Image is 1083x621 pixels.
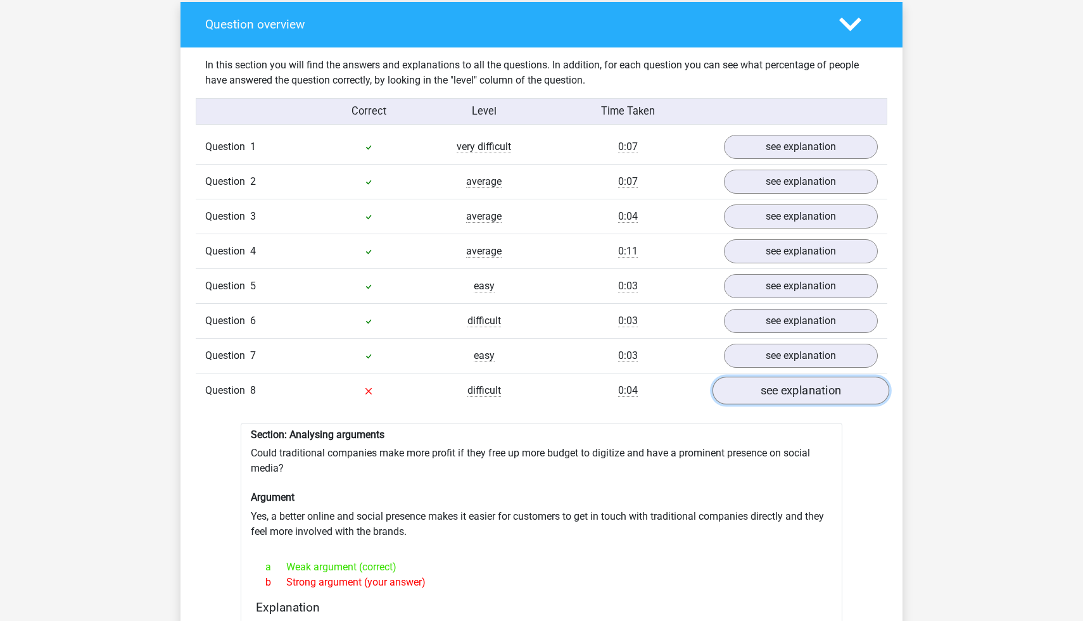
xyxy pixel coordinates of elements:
span: 7 [250,349,256,361]
div: Correct [312,104,427,119]
span: 2 [250,175,256,187]
span: 0:04 [618,384,638,397]
span: Question [205,348,250,363]
a: see explanation [724,170,878,194]
span: 4 [250,245,256,257]
a: see explanation [724,274,878,298]
span: Question [205,139,250,154]
span: difficult [467,384,501,397]
span: very difficult [457,141,511,153]
span: 0:07 [618,141,638,153]
a: see explanation [724,135,878,159]
span: 0:11 [618,245,638,258]
span: Question [205,174,250,189]
span: a [265,560,286,575]
a: see explanation [724,344,878,368]
span: 0:03 [618,349,638,362]
span: 0:04 [618,210,638,223]
h6: Argument [251,491,832,503]
div: Time Taken [541,104,714,119]
span: difficult [467,315,501,327]
span: 0:07 [618,175,638,188]
h4: Question overview [205,17,820,32]
span: 6 [250,315,256,327]
span: 5 [250,280,256,292]
h4: Explanation [256,600,827,615]
a: see explanation [712,377,889,405]
span: Question [205,209,250,224]
span: average [466,245,502,258]
div: Level [426,104,541,119]
h6: Section: Analysing arguments [251,429,832,441]
span: Question [205,383,250,398]
span: average [466,210,502,223]
span: Question [205,313,250,329]
span: 1 [250,141,256,153]
div: In this section you will find the answers and explanations to all the questions. In addition, for... [196,58,887,88]
a: see explanation [724,239,878,263]
span: easy [474,280,495,292]
span: 0:03 [618,315,638,327]
span: easy [474,349,495,362]
span: 0:03 [618,280,638,292]
a: see explanation [724,309,878,333]
span: Question [205,279,250,294]
span: 3 [250,210,256,222]
span: b [265,575,286,590]
a: see explanation [724,204,878,229]
span: Question [205,244,250,259]
span: average [466,175,502,188]
div: Weak argument (correct) [256,560,827,575]
div: Strong argument (your answer) [256,575,827,590]
span: 8 [250,384,256,396]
